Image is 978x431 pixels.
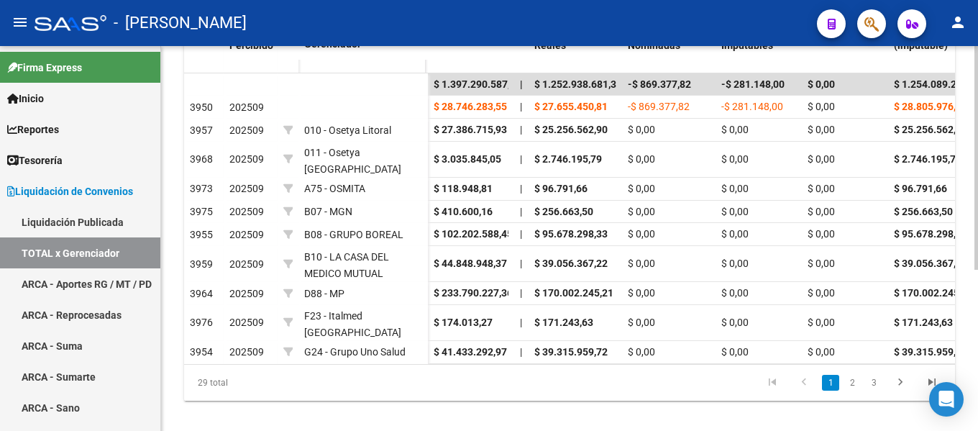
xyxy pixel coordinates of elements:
[841,371,863,395] li: page 2
[822,375,839,391] a: 1
[434,228,513,240] span: $ 102.202.588,45
[894,346,967,358] span: $ 39.315.959,72
[7,60,82,76] span: Firma Express
[304,147,401,191] span: 011 - Osetya [GEOGRAPHIC_DATA][PERSON_NAME]
[820,371,841,395] li: page 1
[434,317,493,328] span: $ 174.013,27
[721,183,749,194] span: $ 0,00
[628,183,655,194] span: $ 0,00
[628,78,691,90] span: -$ 869.377,82
[434,287,513,299] span: $ 233.790.227,36
[520,206,522,217] span: |
[628,206,655,217] span: $ 0,00
[534,206,593,217] span: $ 256.663,50
[534,24,604,52] span: Transferencias Reales
[434,124,507,135] span: $ 27.386.715,93
[628,346,655,358] span: $ 0,00
[894,287,973,299] span: $ 170.002.245,21
[808,317,835,328] span: $ 0,00
[628,24,698,52] span: Transferencias Nominadas
[229,229,264,240] span: 202509
[808,183,835,194] span: $ 0,00
[534,124,608,135] span: $ 25.256.562,90
[304,229,403,240] span: B08 - GRUPO BOREAL
[229,183,264,194] span: 202509
[808,228,835,240] span: $ 0,00
[918,375,946,391] a: go to last page
[190,288,213,299] span: 3964
[894,317,953,328] span: $ 171.243,63
[808,287,835,299] span: $ 0,00
[790,375,818,391] a: go to previous page
[808,78,835,90] span: $ 0,00
[520,317,522,328] span: |
[304,251,389,279] span: B10 - LA CASA DEL MEDICO MUTUAL
[190,206,213,217] span: 3975
[520,183,522,194] span: |
[534,317,593,328] span: $ 171.243,63
[229,124,264,136] span: 202509
[534,183,588,194] span: $ 96.791,66
[808,101,835,112] span: $ 0,00
[434,101,507,112] span: $ 28.746.283,55
[894,206,953,217] span: $ 256.663,50
[894,228,967,240] span: $ 95.678.298,33
[865,375,882,391] a: 3
[304,206,352,217] span: B07 - MGN
[808,206,835,217] span: $ 0,00
[434,206,493,217] span: $ 410.600,16
[808,346,835,358] span: $ 0,00
[520,346,522,358] span: |
[190,317,213,328] span: 3976
[929,382,964,417] div: Open Intercom Messenger
[894,124,967,135] span: $ 25.256.562,90
[304,183,365,194] span: A75 - OSMITA
[628,287,655,299] span: $ 0,00
[863,371,885,395] li: page 3
[520,124,522,135] span: |
[434,258,507,269] span: $ 44.848.948,37
[7,91,44,106] span: Inicio
[721,24,773,52] span: Trf No Imputables
[304,124,391,136] span: 010 - Osetya Litoral
[721,346,749,358] span: $ 0,00
[229,288,264,299] span: 202509
[628,258,655,269] span: $ 0,00
[534,346,608,358] span: $ 39.315.959,72
[628,228,655,240] span: $ 0,00
[721,258,749,269] span: $ 0,00
[534,258,608,269] span: $ 39.056.367,22
[628,153,655,165] span: $ 0,00
[190,258,213,270] span: 3959
[887,375,914,391] a: go to next page
[229,101,264,113] span: 202509
[184,365,336,401] div: 29 total
[520,78,523,90] span: |
[721,124,749,135] span: $ 0,00
[434,183,493,194] span: $ 118.948,81
[721,206,749,217] span: $ 0,00
[808,258,835,269] span: $ 0,00
[721,317,749,328] span: $ 0,00
[520,258,522,269] span: |
[628,317,655,328] span: $ 0,00
[190,153,213,165] span: 3968
[114,7,247,39] span: - [PERSON_NAME]
[721,153,749,165] span: $ 0,00
[894,153,961,165] span: $ 2.746.195,79
[844,375,861,391] a: 2
[894,183,947,194] span: $ 96.791,66
[721,287,749,299] span: $ 0,00
[304,346,406,358] span: G24 - Grupo Uno Salud
[534,101,608,112] span: $ 27.655.450,81
[949,14,966,31] mat-icon: person
[190,346,213,358] span: 3954
[721,78,785,90] span: -$ 281.148,00
[190,124,213,136] span: 3957
[7,122,59,137] span: Reportes
[628,101,690,112] span: -$ 869.377,82
[808,124,835,135] span: $ 0,00
[894,101,967,112] span: $ 28.805.976,63
[434,78,521,90] span: $ 1.397.290.587,14
[721,228,749,240] span: $ 0,00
